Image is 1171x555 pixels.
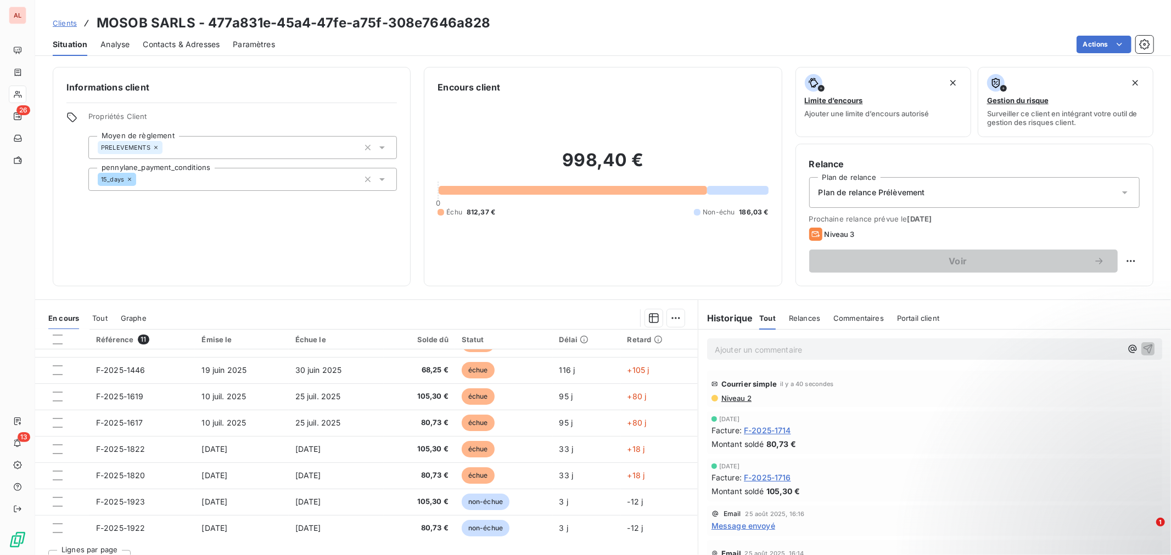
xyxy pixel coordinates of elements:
span: échue [462,441,495,457]
span: 26 [16,105,30,115]
span: 105,30 € [390,496,449,507]
span: Surveiller ce client en intégrant votre outil de gestion des risques client. [987,109,1144,127]
iframe: Intercom notifications message [951,449,1171,525]
span: Email [724,511,741,517]
span: 116 j [559,365,575,375]
span: Propriétés Client [88,112,397,127]
span: [DATE] [719,463,740,469]
span: Message envoyé [711,520,775,531]
h3: MOSOB SARLS - 477a831e-45a4-47fe-a75f-308e7646a828 [97,13,491,33]
span: [DATE] [907,214,932,223]
span: 105,30 € [390,444,449,455]
span: échue [462,388,495,405]
span: Facture : [711,472,742,483]
span: +18 j [627,444,645,454]
span: 186,03 € [739,207,768,217]
span: F-2025-1820 [96,471,145,480]
span: Limite d’encours [805,96,863,105]
span: Clients [53,19,77,27]
span: [DATE] [295,444,321,454]
span: 812,37 € [467,207,495,217]
span: non-échue [462,520,509,536]
span: échue [462,415,495,431]
span: 68,25 € [390,365,449,376]
h6: Historique [698,312,753,325]
h6: Encours client [438,81,500,94]
span: Portail client [897,314,939,322]
span: 25 juil. 2025 [295,392,341,401]
span: 10 juil. 2025 [201,418,246,427]
button: Actions [1077,36,1131,53]
span: Niveau 3 [825,230,855,239]
span: 80,73 € [766,438,796,450]
span: [DATE] [295,471,321,480]
span: Graphe [121,314,147,322]
span: F-2025-1822 [96,444,145,454]
span: Courrier simple [721,380,777,388]
span: [DATE] [201,444,227,454]
span: +105 j [627,365,649,375]
input: Ajouter une valeur [136,174,145,184]
span: Situation [53,39,87,50]
span: [DATE] [201,471,227,480]
div: Référence [96,335,189,344]
span: Ajouter une limite d’encours autorisé [805,109,929,118]
span: F-2025-1922 [96,523,145,533]
span: F-2025-1617 [96,418,143,427]
span: 95 j [559,392,573,401]
button: Voir [809,250,1118,273]
button: Gestion du risqueSurveiller ce client en intégrant votre outil de gestion des risques client. [978,67,1153,137]
span: 3 j [559,523,568,533]
span: 80,73 € [390,417,449,428]
span: 33 j [559,471,574,480]
span: Échu [446,207,462,217]
span: 3 j [559,497,568,506]
span: PRELEVEMENTS [101,144,150,151]
span: échue [462,362,495,378]
span: Contacts & Adresses [143,39,220,50]
span: F-2025-1716 [744,472,791,483]
span: [DATE] [201,523,227,533]
span: F-2025-1446 [96,365,145,375]
span: [DATE] [719,416,740,422]
span: Montant soldé [711,485,764,497]
span: 0 [436,199,440,207]
span: +80 j [627,392,647,401]
span: Montant soldé [711,438,764,450]
div: Retard [627,335,691,344]
span: 1 [1156,518,1165,526]
span: +18 j [627,471,645,480]
span: F-2025-1923 [96,497,145,506]
img: Logo LeanPay [9,531,26,548]
span: Tout [92,314,108,322]
span: 19 juin 2025 [201,365,246,375]
span: [DATE] [295,523,321,533]
iframe: Intercom live chat [1134,518,1160,544]
span: non-échue [462,494,509,510]
span: [DATE] [201,497,227,506]
div: Solde dû [390,335,449,344]
span: 33 j [559,444,574,454]
h6: Informations client [66,81,397,94]
span: Analyse [100,39,130,50]
a: Clients [53,18,77,29]
span: Voir [822,257,1094,265]
span: 105,30 € [390,391,449,402]
span: 30 juin 2025 [295,365,342,375]
span: 80,73 € [390,470,449,481]
div: AL [9,7,26,24]
span: 10 juil. 2025 [201,392,246,401]
span: 13 [18,432,30,442]
span: Niveau 2 [720,394,752,403]
span: Tout [759,314,776,322]
span: Commentaires [833,314,884,322]
div: Délai [559,335,614,344]
span: Paramètres [233,39,275,50]
span: Relances [789,314,820,322]
span: F-2025-1619 [96,392,144,401]
span: En cours [48,314,79,322]
span: +80 j [627,418,647,427]
h2: 998,40 € [438,149,768,182]
span: 11 [138,335,149,344]
span: F-2025-1714 [744,424,791,436]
